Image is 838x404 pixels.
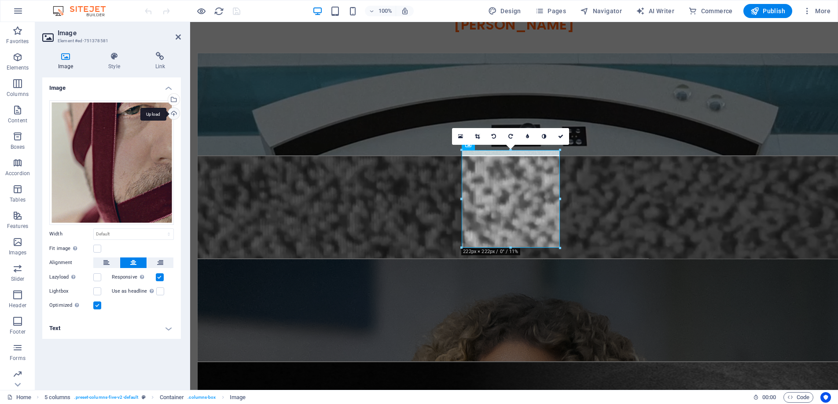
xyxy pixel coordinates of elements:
p: Footer [10,328,26,335]
h4: Text [42,318,181,339]
span: AI Writer [636,7,674,15]
a: Confirm ( ⌘ ⏎ ) [552,128,569,145]
h4: Image [42,77,181,93]
h4: Link [140,52,181,70]
a: Blur [519,128,536,145]
span: Click to select. Double-click to edit [44,392,71,403]
label: Lightbox [49,286,93,297]
label: Optimized [49,300,93,311]
button: Publish [743,4,792,18]
button: Click here to leave preview mode and continue editing [196,6,206,16]
button: Pages [532,4,570,18]
a: Upload [168,107,180,120]
span: Code [787,392,809,403]
span: Design [488,7,521,15]
button: reload [213,6,224,16]
span: More [803,7,831,15]
button: 100% [365,6,396,16]
img: Editor Logo [51,6,117,16]
span: Pages [535,7,566,15]
span: : [768,394,770,400]
a: Crop mode [469,128,485,145]
label: Responsive [112,272,156,283]
nav: breadcrumb [44,392,246,403]
i: This element is a customizable preset [142,395,146,400]
span: 00 00 [762,392,776,403]
p: Content [8,117,27,124]
span: Click to select. Double-click to edit [230,392,246,403]
button: Usercentrics [820,392,831,403]
button: Navigator [577,4,625,18]
p: Images [9,249,27,256]
button: Commerce [685,4,736,18]
div: Design (Ctrl+Alt+Y) [485,4,525,18]
a: Rotate right 90° [502,128,519,145]
p: Features [7,223,28,230]
i: On resize automatically adjust zoom level to fit chosen device. [401,7,409,15]
button: More [799,4,834,18]
p: Accordion [5,170,30,177]
label: Width [49,231,93,236]
h4: Image [42,52,92,70]
a: Click to cancel selection. Double-click to open Pages [7,392,31,403]
p: Forms [10,355,26,362]
a: Rotate left 90° [485,128,502,145]
label: Lazyload [49,272,93,283]
p: Slider [11,275,25,283]
label: Alignment [49,257,93,268]
h6: Session time [753,392,776,403]
div: AmnestyHiddensquare3copy-hbsZYULFNu7StQOaOyp8Zg.jpg [49,100,174,225]
a: Greyscale [536,128,552,145]
i: Reload page [214,6,224,16]
p: Elements [7,64,29,71]
span: . columns-box [187,392,216,403]
span: . preset-columns-five-v2-default [74,392,138,403]
span: Click to select. Double-click to edit [160,392,184,403]
span: Navigator [580,7,622,15]
span: Publish [750,7,785,15]
h6: 100% [378,6,392,16]
h3: Element #ed-751378581 [58,37,163,45]
label: Fit image [49,243,93,254]
a: Select files from the file manager, stock photos, or upload file(s) [452,128,469,145]
h4: Style [92,52,139,70]
h2: Image [58,29,181,37]
button: Design [485,4,525,18]
button: AI Writer [632,4,678,18]
p: Columns [7,91,29,98]
button: Code [783,392,813,403]
span: Commerce [688,7,733,15]
p: Boxes [11,143,25,151]
p: Tables [10,196,26,203]
label: Use as headline [112,286,156,297]
p: Favorites [6,38,29,45]
p: Header [9,302,26,309]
